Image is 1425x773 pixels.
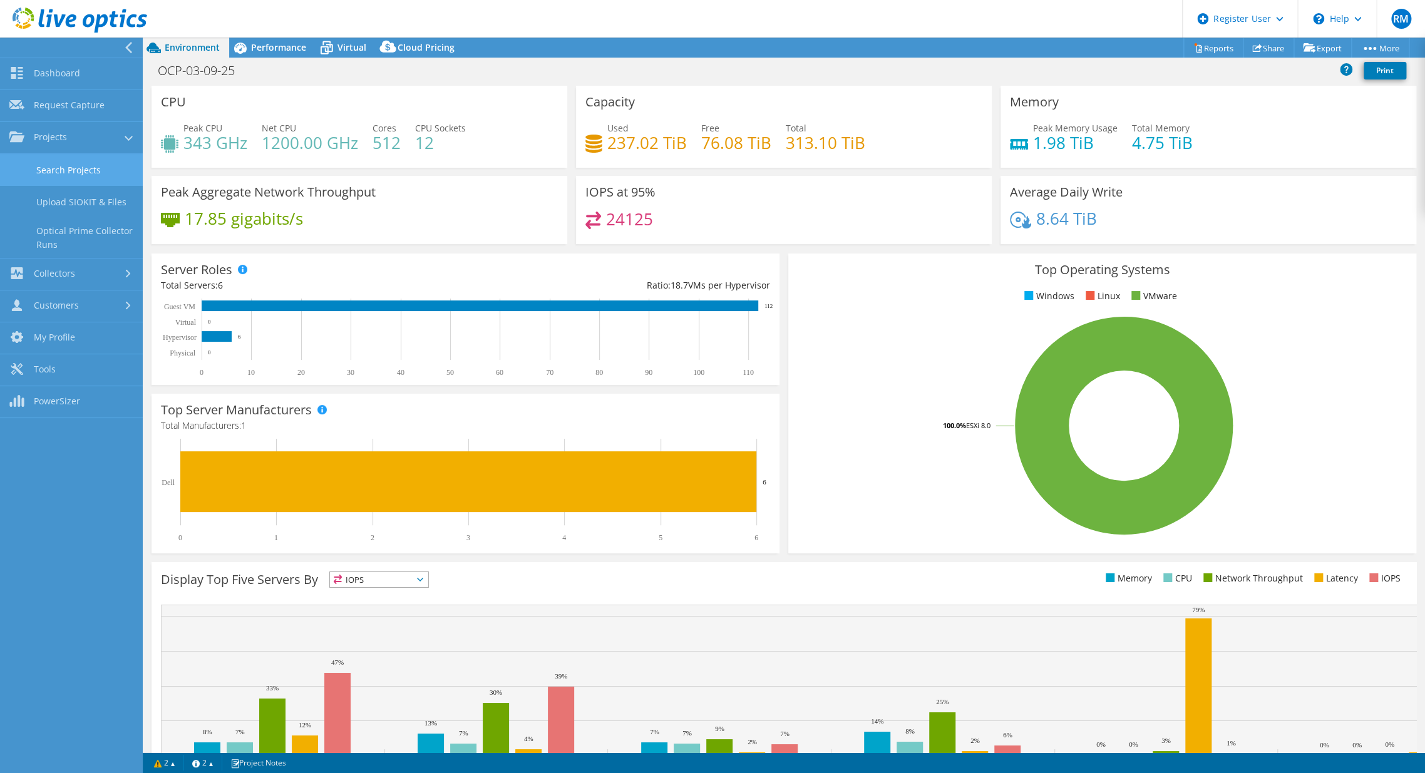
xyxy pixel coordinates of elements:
[459,729,468,737] text: 7%
[247,368,255,377] text: 10
[936,698,949,705] text: 25%
[397,368,404,377] text: 40
[524,735,533,742] text: 4%
[555,672,567,680] text: 39%
[145,755,184,770] a: 2
[562,533,566,542] text: 4
[1320,741,1329,749] text: 0%
[1311,571,1358,585] li: Latency
[1200,571,1303,585] li: Network Throughput
[200,368,203,377] text: 0
[297,368,305,377] text: 20
[183,122,222,134] span: Peak CPU
[607,122,629,134] span: Used
[152,64,254,78] h1: OCP-03-09-25
[786,122,806,134] span: Total
[165,41,220,53] span: Environment
[754,533,758,542] text: 6
[585,185,656,199] h3: IOPS at 95%
[798,263,1407,277] h3: Top Operating Systems
[222,755,295,770] a: Project Notes
[299,721,311,729] text: 12%
[241,419,246,431] span: 1
[650,728,659,735] text: 7%
[415,136,466,150] h4: 12
[266,684,279,692] text: 33%
[446,368,454,377] text: 50
[943,421,966,430] tspan: 100.0%
[606,212,653,226] h4: 24125
[1294,38,1352,58] a: Export
[1192,606,1205,613] text: 79%
[1352,741,1362,749] text: 0%
[203,728,212,735] text: 8%
[347,368,354,377] text: 30
[1021,289,1074,303] li: Windows
[905,727,915,735] text: 8%
[659,533,662,542] text: 5
[715,725,724,732] text: 9%
[330,572,428,587] span: IOPS
[748,738,757,745] text: 2%
[1128,289,1177,303] li: VMware
[496,368,503,377] text: 60
[164,302,195,311] text: Guest VM
[1010,95,1059,109] h3: Memory
[1033,122,1118,134] span: Peak Memory Usage
[178,533,182,542] text: 0
[1161,737,1171,744] text: 3%
[251,41,306,53] span: Performance
[235,728,245,735] text: 7%
[1364,62,1406,79] a: Print
[466,533,470,542] text: 3
[966,421,990,430] tspan: ESXi 8.0
[1096,740,1106,748] text: 0%
[1083,289,1120,303] li: Linux
[424,719,437,727] text: 13%
[161,95,186,109] h3: CPU
[607,136,687,150] h4: 237.02 TiB
[1227,739,1236,747] text: 1%
[162,478,175,487] text: Dell
[1351,38,1409,58] a: More
[161,263,232,277] h3: Server Roles
[274,533,278,542] text: 1
[398,41,455,53] span: Cloud Pricing
[1036,212,1097,225] h4: 8.64 TiB
[1003,731,1012,739] text: 6%
[465,279,769,292] div: Ratio: VMs per Hypervisor
[701,136,771,150] h4: 76.08 TiB
[1103,571,1152,585] li: Memory
[786,136,865,150] h4: 313.10 TiB
[262,136,358,150] h4: 1200.00 GHz
[1129,740,1138,748] text: 0%
[185,212,303,225] h4: 17.85 gigabits/s
[161,185,376,199] h3: Peak Aggregate Network Throughput
[871,717,883,725] text: 14%
[1183,38,1243,58] a: Reports
[1366,571,1401,585] li: IOPS
[373,122,396,134] span: Cores
[546,368,553,377] text: 70
[490,689,502,696] text: 30%
[208,319,211,325] text: 0
[373,136,401,150] h4: 512
[682,729,692,737] text: 7%
[1391,9,1411,29] span: RM
[170,349,195,357] text: Physical
[764,303,773,309] text: 112
[208,349,211,356] text: 0
[163,333,197,342] text: Hypervisor
[415,122,466,134] span: CPU Sockets
[1313,13,1324,24] svg: \n
[1132,122,1190,134] span: Total Memory
[1033,136,1118,150] h4: 1.98 TiB
[1243,38,1294,58] a: Share
[183,136,247,150] h4: 343 GHz
[780,730,790,737] text: 7%
[337,41,366,53] span: Virtual
[645,368,652,377] text: 90
[371,533,374,542] text: 2
[1010,185,1123,199] h3: Average Daily Write
[183,755,222,770] a: 2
